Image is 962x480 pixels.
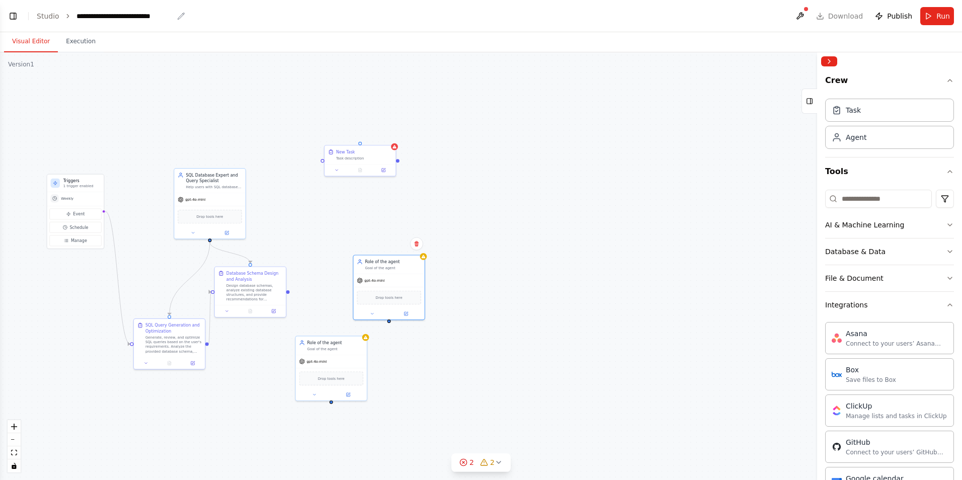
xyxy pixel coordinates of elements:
button: No output available [157,360,182,367]
div: Database Schema Design and Analysis [226,270,282,282]
button: Collapse right sidebar [821,56,837,66]
span: gpt-4o-mini [306,359,327,364]
button: Crew [825,70,954,95]
div: SQL Database Expert and Query SpecialistHelp users with SQL database operations, query optimizati... [174,168,246,239]
button: fit view [8,446,21,459]
g: Edge from eb479056-5a99-40ce-9b5b-0348a5dc5b2c to 97f6495b-8abb-4bb8-8a8a-6bc5776594b5 [207,242,253,263]
span: Drop tools here [376,295,403,300]
img: Box [832,369,842,379]
div: Goal of the agent [307,347,363,351]
img: Asana [832,333,842,343]
a: Studio [37,12,59,20]
div: SQL Database Expert and Query Specialist [186,172,242,184]
span: 2 [490,457,495,467]
div: Agent [846,132,866,142]
button: toggle interactivity [8,459,21,472]
div: Goal of the agent [365,266,421,270]
div: Help users with SQL database operations, query optimization, schema design, and data analysis. Ge... [186,185,242,189]
p: 1 trigger enabled [63,184,101,188]
button: zoom out [8,433,21,446]
button: Open in side panel [373,167,393,174]
div: Connect to your users’ Asana accounts [846,340,947,348]
div: React Flow controls [8,420,21,472]
button: Event [49,209,101,220]
button: Execution [58,31,104,52]
span: gpt-4o-mini [364,278,384,283]
button: Integrations [825,292,954,318]
div: Asana [846,329,947,339]
div: GitHub [846,437,947,447]
div: Role of the agent [307,340,363,345]
div: SQL Query Generation and OptimizationGenerate, review, and optimize SQL queries based on the user... [133,318,206,370]
button: Publish [871,7,916,25]
button: 22 [451,453,511,472]
div: New TaskTask description [324,145,396,177]
div: Crew [825,95,954,157]
div: Role of the agentGoal of the agentgpt-4o-miniDrop tools here [353,255,425,320]
div: Box [846,365,896,375]
button: File & Document [825,265,954,291]
div: New Task [336,149,355,154]
button: Database & Data [825,238,954,265]
button: Delete node [410,237,423,250]
span: gpt-4o-mini [185,197,205,202]
div: Version 1 [8,60,34,68]
div: Role of the agentGoal of the agentgpt-4o-miniDrop tools here [295,336,367,401]
button: Open in side panel [332,391,364,398]
div: SQL Query Generation and Optimization [145,323,201,334]
button: Schedule [49,222,101,233]
button: zoom in [8,420,21,433]
div: File & Document [825,273,884,283]
button: No output available [238,308,263,315]
button: Tools [825,157,954,186]
span: Publish [887,11,912,21]
button: No output available [348,167,372,174]
span: Schedule [69,224,88,230]
span: Drop tools here [318,375,345,381]
span: Event [73,211,85,217]
div: Integrations [825,300,867,310]
button: Open in side panel [210,229,243,236]
div: Database & Data [825,247,886,257]
nav: breadcrumb [37,11,185,21]
g: Edge from triggers to 59aaa876-ba30-478c-9213-8a8179e3c400 [105,209,130,347]
button: Run [920,7,954,25]
div: AI & Machine Learning [825,220,904,230]
img: Clickup [832,406,842,416]
img: Github [832,442,842,452]
div: Connect to your users’ GitHub accounts [846,448,947,456]
button: Toggle Sidebar [813,52,821,480]
div: Role of the agent [365,259,421,264]
span: Drop tools here [196,214,223,219]
div: Database Schema Design and AnalysisDesign database schemas, analyze existing database structures,... [214,266,287,317]
div: Triggers1 trigger enabledWeeklyEventScheduleManage [47,174,105,249]
span: 2 [469,457,474,467]
div: Generate, review, and optimize SQL queries based on the user's requirements. Analyze the provided... [145,335,201,354]
div: Manage lists and tasks in ClickUp [846,412,947,420]
button: Visual Editor [4,31,58,52]
button: Open in side panel [389,310,422,317]
g: Edge from eb479056-5a99-40ce-9b5b-0348a5dc5b2c to 59aaa876-ba30-478c-9213-8a8179e3c400 [167,242,213,315]
button: AI & Machine Learning [825,212,954,238]
div: ClickUp [846,401,947,411]
button: Open in side panel [264,308,283,315]
h3: Triggers [63,178,101,184]
button: Manage [49,235,101,246]
div: Task description [336,156,392,161]
span: Manage [71,238,87,244]
span: Run [936,11,950,21]
span: Weekly [61,196,73,201]
div: Save files to Box [846,376,896,384]
div: Design database schemas, analyze existing database structures, and provide recommendations for no... [226,283,282,302]
div: Task [846,105,861,115]
g: Edge from 59aaa876-ba30-478c-9213-8a8179e3c400 to 97f6495b-8abb-4bb8-8a8a-6bc5776594b5 [205,289,214,347]
button: Show left sidebar [6,9,20,23]
button: Open in side panel [183,360,202,367]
